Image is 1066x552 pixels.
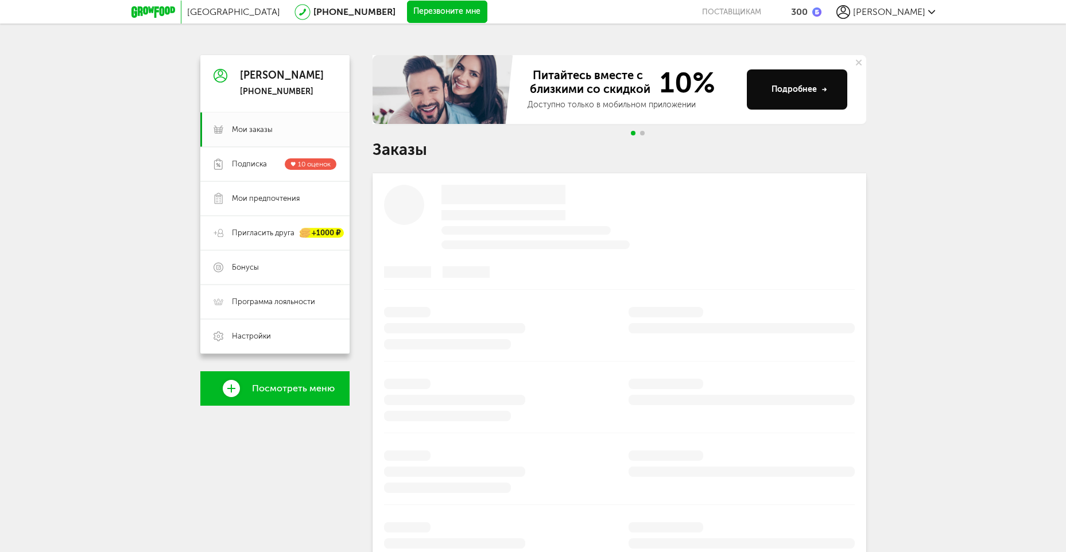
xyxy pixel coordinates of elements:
[300,228,344,238] div: +1000 ₽
[232,159,267,169] span: Подписка
[747,69,847,110] button: Подробнее
[373,142,866,157] h1: Заказы
[200,147,350,181] a: Подписка 10 оценок
[631,131,635,135] span: Go to slide 1
[232,297,315,307] span: Программа лояльности
[853,6,925,17] span: [PERSON_NAME]
[232,193,300,204] span: Мои предпочтения
[772,84,827,95] div: Подробнее
[240,87,324,97] div: [PHONE_NUMBER]
[298,160,331,168] span: 10 оценок
[200,371,350,406] a: Посмотреть меню
[200,250,350,285] a: Бонусы
[232,125,273,135] span: Мои заказы
[200,319,350,353] a: Настройки
[200,181,350,216] a: Мои предпочтения
[232,228,294,238] span: Пригласить друга
[232,262,259,273] span: Бонусы
[200,285,350,319] a: Программа лояльности
[200,216,350,250] a: Пригласить друга +1000 ₽
[407,1,487,24] button: Перезвоните мне
[187,6,280,17] span: [GEOGRAPHIC_DATA]
[653,68,715,97] span: 10%
[313,6,396,17] a: [PHONE_NUMBER]
[373,55,516,124] img: family-banner.579af9d.jpg
[812,7,821,17] img: bonus_b.cdccf46.png
[240,70,324,81] div: [PERSON_NAME]
[252,383,335,394] span: Посмотреть меню
[232,331,271,341] span: Настройки
[640,131,645,135] span: Go to slide 2
[528,68,653,97] span: Питайтесь вместе с близкими со скидкой
[528,99,738,111] div: Доступно только в мобильном приложении
[200,112,350,147] a: Мои заказы
[791,6,808,17] div: 300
